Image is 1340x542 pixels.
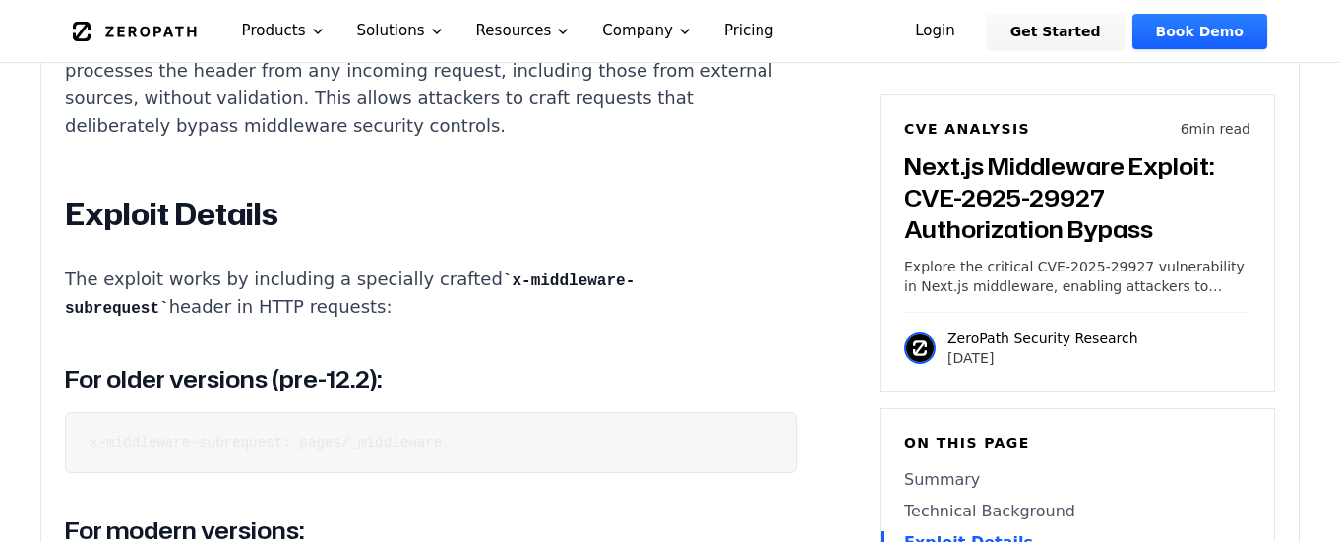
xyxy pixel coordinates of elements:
[904,257,1250,296] p: Explore the critical CVE-2025-29927 vulnerability in Next.js middleware, enabling attackers to by...
[65,361,797,396] h3: For older versions (pre-12.2):
[904,433,1250,452] h6: On this page
[1181,119,1250,139] p: 6 min read
[947,348,1138,368] p: [DATE]
[987,14,1125,49] a: Get Started
[904,468,1250,492] a: Summary
[1132,14,1267,49] a: Book Demo
[90,435,442,451] code: x-middleware-subrequest: pages/_middleware
[65,195,797,234] h2: Exploit Details
[904,151,1250,245] h3: Next.js Middleware Exploit: CVE-2025-29927 Authorization Bypass
[891,14,979,49] a: Login
[904,119,1030,139] h6: CVE Analysis
[65,266,797,323] p: The exploit works by including a specially crafted header in HTTP requests:
[65,30,797,140] p: The critical security flaw is that this internal protection mechanism accepts and processes the h...
[904,332,936,364] img: ZeroPath Security Research
[947,329,1138,348] p: ZeroPath Security Research
[904,500,1250,523] a: Technical Background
